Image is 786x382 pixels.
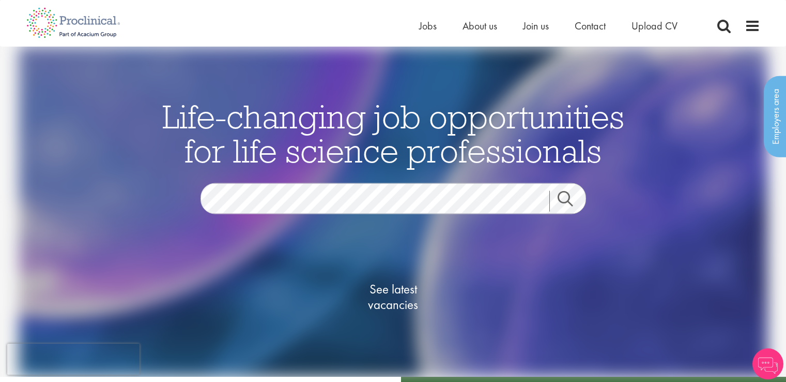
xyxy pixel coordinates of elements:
[342,281,445,312] span: See latest vacancies
[162,95,624,171] span: Life-changing job opportunities for life science professionals
[463,19,497,33] a: About us
[7,344,140,375] iframe: reCAPTCHA
[523,19,549,33] a: Join us
[19,47,768,377] img: candidate home
[342,240,445,354] a: See latestvacancies
[752,348,783,379] img: Chatbot
[549,190,594,211] a: Job search submit button
[575,19,606,33] a: Contact
[631,19,677,33] a: Upload CV
[419,19,437,33] a: Jobs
